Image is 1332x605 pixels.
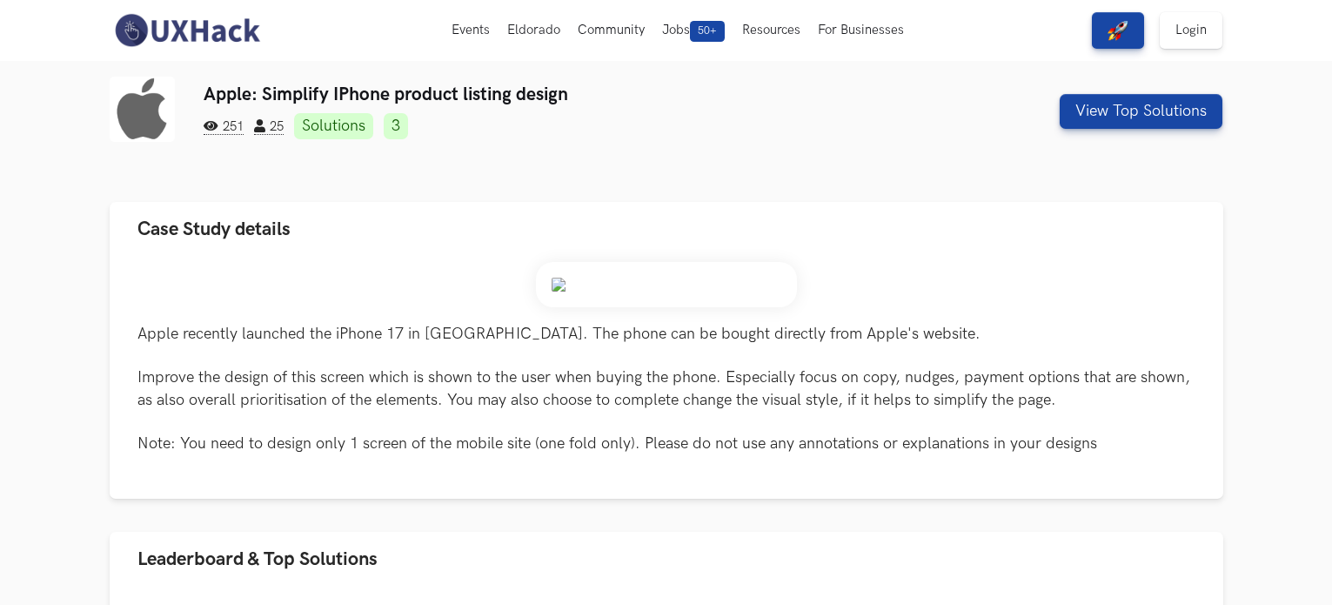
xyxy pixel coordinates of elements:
a: 3 [384,113,408,139]
span: 25 [254,119,284,135]
a: Login [1160,12,1222,49]
button: View Top Solutions [1060,94,1222,129]
span: 50+ [690,21,725,42]
p: Apple recently launched the iPhone 17 in [GEOGRAPHIC_DATA]. The phone can be bought directly from... [137,323,1195,454]
img: UXHack-logo.png [110,12,264,49]
img: rocket [1108,20,1128,41]
button: Case Study details [110,202,1223,257]
button: Leaderboard & Top Solutions [110,532,1223,587]
span: Case Study details [137,218,291,241]
img: Weekend_Hackathon_84_banner.png [536,262,797,307]
div: Case Study details [110,257,1223,499]
img: Apple logo [110,77,175,142]
a: Solutions [294,113,373,139]
h3: Apple: Simplify IPhone product listing design [204,84,940,105]
span: 251 [204,119,244,135]
span: Leaderboard & Top Solutions [137,548,378,571]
